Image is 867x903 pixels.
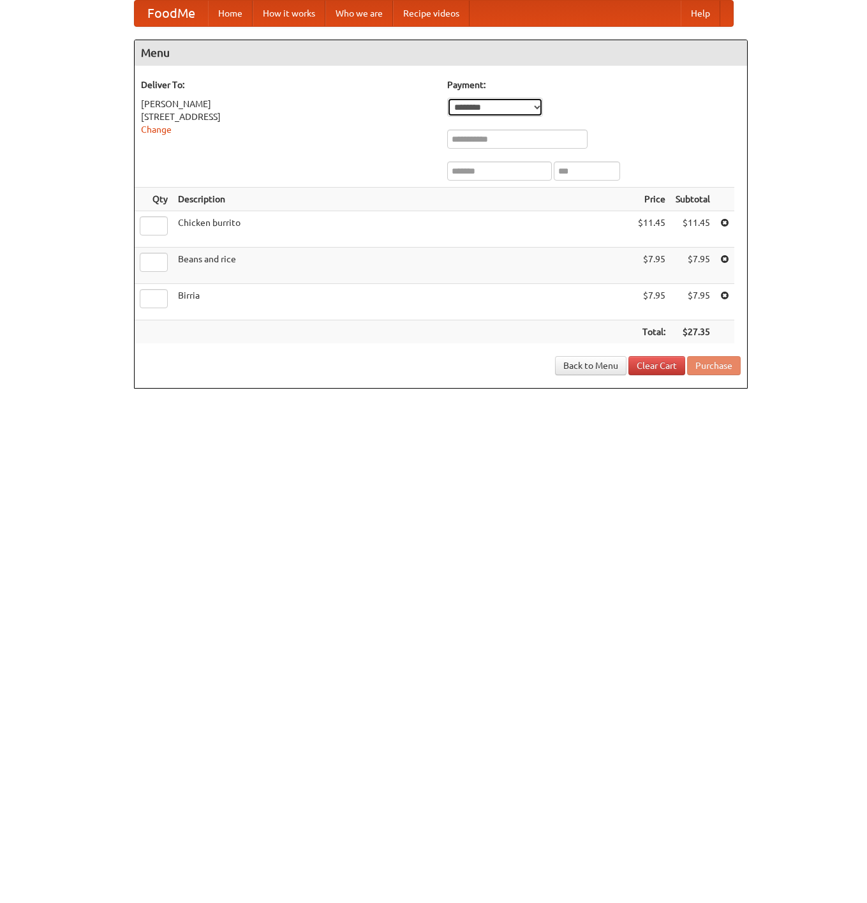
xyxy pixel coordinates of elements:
h4: Menu [135,40,747,66]
h5: Payment: [447,78,741,91]
th: Subtotal [671,188,715,211]
div: [STREET_ADDRESS] [141,110,434,123]
th: $27.35 [671,320,715,344]
a: Change [141,124,172,135]
td: Beans and rice [173,248,633,284]
a: Recipe videos [393,1,470,26]
h5: Deliver To: [141,78,434,91]
button: Purchase [687,356,741,375]
td: $7.95 [671,248,715,284]
td: $11.45 [633,211,671,248]
td: $7.95 [633,248,671,284]
a: Back to Menu [555,356,626,375]
td: Birria [173,284,633,320]
th: Qty [135,188,173,211]
a: FoodMe [135,1,208,26]
th: Total: [633,320,671,344]
th: Price [633,188,671,211]
a: Who we are [325,1,393,26]
a: How it works [253,1,325,26]
a: Help [681,1,720,26]
td: $11.45 [671,211,715,248]
a: Home [208,1,253,26]
a: Clear Cart [628,356,685,375]
div: [PERSON_NAME] [141,98,434,110]
th: Description [173,188,633,211]
td: Chicken burrito [173,211,633,248]
td: $7.95 [671,284,715,320]
td: $7.95 [633,284,671,320]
